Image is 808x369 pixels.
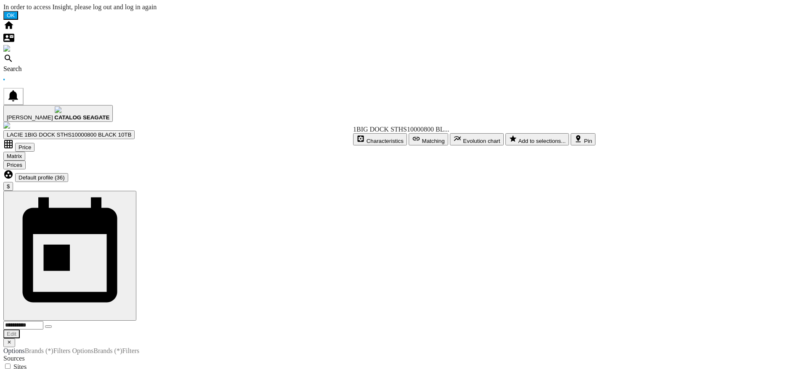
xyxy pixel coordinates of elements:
span: Default profile (36) [19,174,65,181]
div: Search [3,65,805,73]
img: alerts-logo.svg [3,45,10,52]
span: Price [19,144,31,150]
button: [PERSON_NAME] CATALOG SEAGATE [3,105,113,122]
button: LACIE 1BIG DOCK STHS10000800 BLACK 10TB [3,130,135,139]
div: Alerts [3,45,805,53]
span: Pin [584,138,592,144]
button: Edit [3,329,20,338]
input: Sites [5,364,11,369]
div: 1BIG DOCK STHS10000800 BL... [353,126,595,133]
div: Prices [3,161,805,169]
button: 0 notification [3,88,24,105]
span: [PERSON_NAME] [7,114,53,121]
md-menu: Currency [3,182,805,191]
div: In order to access Insight, please log out and log in again [3,3,805,11]
button: Hide [3,338,15,347]
img: profile.jpg [55,106,61,113]
button: Evolution chart [450,133,504,145]
button: Characteristics [353,133,407,145]
button: Open calendar [45,325,52,328]
button: Price [15,143,35,152]
div: Contact us [3,32,805,45]
span: Matching [422,138,445,144]
button: Default profile (36) [15,173,68,182]
a: Open Wiser website [3,123,10,130]
img: wiser-w-icon-blue.png [3,122,10,129]
button: Add to selections... [505,133,569,145]
md-icon: md-calendar [7,313,133,319]
md-dummy-tab: Filters [122,347,139,354]
div: $ [3,182,805,191]
md-dummy-tab: Options [72,347,94,354]
b: CATALOG SEAGATE [54,114,109,121]
button: Prices [3,161,26,169]
button: OK [3,11,18,20]
div: Price [3,139,805,152]
span: Prices [7,162,22,168]
div: Default profile (36) [3,169,805,182]
button: md-calendar [3,191,136,321]
md-tab-item: Brands (*) [25,347,53,354]
div: Matrix [3,152,805,161]
button: $ [3,182,13,191]
button: Pin... [571,133,595,145]
div: LACIE 1BIG DOCK STHS10000800 BLACK 10TB [3,130,805,139]
span: LACIE 1BIG DOCK STHS10000800 BLACK 10TB [7,132,131,138]
span: Add to selections... [518,138,566,144]
span: Evolution chart [463,138,500,144]
span: $ [7,183,10,190]
span: Matrix [7,153,22,159]
md-tab-item: Options [3,347,25,354]
md-dummy-tab: Brands (*) [93,347,122,354]
div: Home [3,20,805,32]
md-tab-item: Filters [53,347,71,354]
button: Matrix [3,152,25,161]
span: Characteristics [367,138,404,144]
button: Matching [409,133,448,145]
div: Sources [3,355,805,362]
